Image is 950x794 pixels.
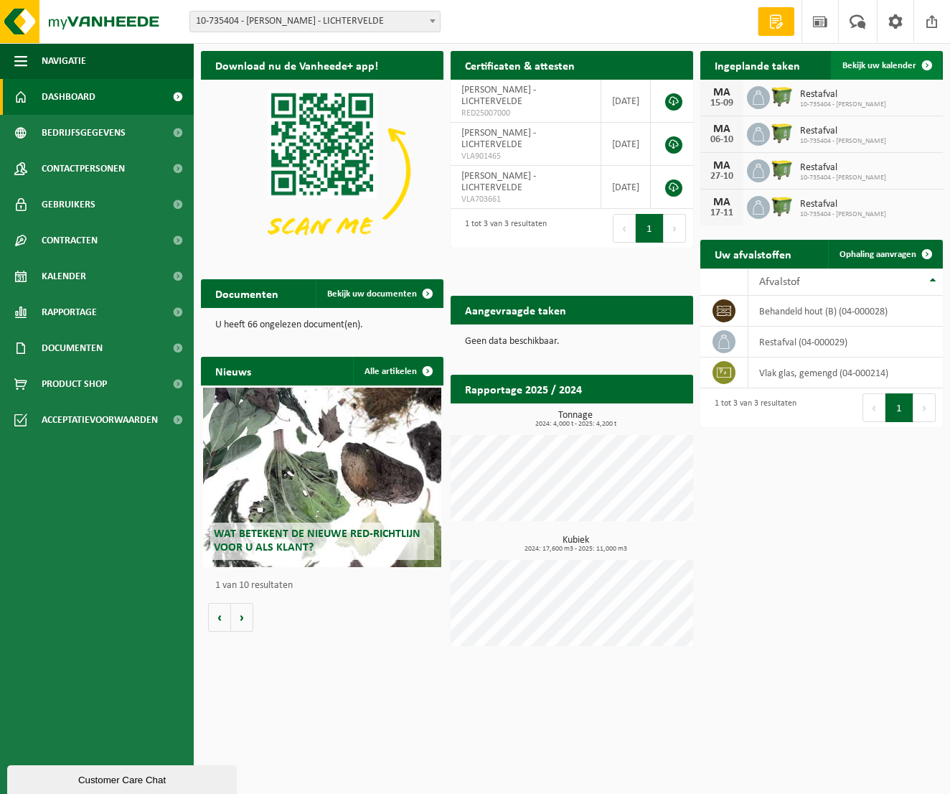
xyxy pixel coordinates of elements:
[700,240,806,268] h2: Uw afvalstoffen
[707,208,736,218] div: 17-11
[840,250,916,259] span: Ophaling aanvragen
[42,115,126,151] span: Bedrijfsgegevens
[601,80,651,123] td: [DATE]
[42,223,98,258] span: Contracten
[42,151,125,187] span: Contactpersonen
[770,157,794,182] img: WB-1100-HPE-GN-50
[461,85,536,107] span: [PERSON_NAME] - LICHTERVELDE
[327,289,417,299] span: Bekijk uw documenten
[190,11,440,32] span: 10-735404 - DERAEDT KURT SCHRIJNWERKERIJ - LICHTERVELDE
[7,762,240,794] iframe: chat widget
[613,214,636,243] button: Previous
[42,43,86,79] span: Navigatie
[707,197,736,208] div: MA
[316,279,442,308] a: Bekijk uw documenten
[451,51,589,79] h2: Certificaten & attesten
[208,603,231,632] button: Vorige
[707,98,736,108] div: 15-09
[353,357,442,386] a: Alle artikelen
[201,357,265,385] h2: Nieuws
[748,296,943,327] td: behandeld hout (B) (04-000028)
[451,375,596,403] h2: Rapportage 2025 / 2024
[231,603,253,632] button: Volgende
[828,240,941,268] a: Ophaling aanvragen
[707,172,736,182] div: 27-10
[458,536,693,553] h3: Kubiek
[42,366,107,402] span: Product Shop
[800,89,886,101] span: Restafval
[842,61,916,70] span: Bekijk uw kalender
[800,162,886,174] span: Restafval
[461,151,590,162] span: VLA901465
[831,51,941,80] a: Bekijk uw kalender
[800,137,886,146] span: 10-735404 - [PERSON_NAME]
[42,79,95,115] span: Dashboard
[601,123,651,166] td: [DATE]
[215,320,429,330] p: U heeft 66 ongelezen document(en).
[42,402,158,438] span: Acceptatievoorwaarden
[748,327,943,358] td: restafval (04-000029)
[201,279,293,307] h2: Documenten
[707,160,736,172] div: MA
[461,108,590,119] span: RED25007000
[458,411,693,428] h3: Tonnage
[636,214,664,243] button: 1
[458,421,693,428] span: 2024: 4,000 t - 2025: 4,200 t
[707,123,736,135] div: MA
[800,199,886,210] span: Restafval
[201,51,392,79] h2: Download nu de Vanheede+ app!
[42,258,86,294] span: Kalender
[770,84,794,108] img: WB-1100-HPE-GN-50
[700,51,814,79] h2: Ingeplande taken
[451,296,580,324] h2: Aangevraagde taken
[189,11,441,32] span: 10-735404 - DERAEDT KURT SCHRIJNWERKERIJ - LICHTERVELDE
[770,194,794,218] img: WB-1100-HPE-GN-50
[707,135,736,145] div: 06-10
[862,393,885,422] button: Previous
[586,403,692,431] a: Bekijk rapportage
[214,528,420,554] span: Wat betekent de nieuwe RED-richtlijn voor u als klant?
[800,174,886,182] span: 10-735404 - [PERSON_NAME]
[42,187,95,223] span: Gebruikers
[203,388,441,567] a: Wat betekent de nieuwe RED-richtlijn voor u als klant?
[461,171,536,193] span: [PERSON_NAME] - LICHTERVELDE
[800,210,886,219] span: 10-735404 - [PERSON_NAME]
[601,166,651,209] td: [DATE]
[201,80,443,262] img: Download de VHEPlus App
[770,121,794,145] img: WB-1100-HPE-GN-50
[461,128,536,150] span: [PERSON_NAME] - LICHTERVELDE
[800,101,886,109] span: 10-735404 - [PERSON_NAME]
[461,194,590,205] span: VLA703661
[465,337,679,347] p: Geen data beschikbaar.
[913,393,936,422] button: Next
[800,126,886,137] span: Restafval
[664,214,686,243] button: Next
[458,212,547,244] div: 1 tot 3 van 3 resultaten
[707,392,796,424] div: 1 tot 3 van 3 resultaten
[885,393,913,422] button: 1
[42,330,103,366] span: Documenten
[707,87,736,98] div: MA
[759,276,800,288] span: Afvalstof
[42,294,97,330] span: Rapportage
[215,581,436,591] p: 1 van 10 resultaten
[748,358,943,388] td: vlak glas, gemengd (04-000214)
[458,546,693,553] span: 2024: 17,600 m3 - 2025: 11,000 m3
